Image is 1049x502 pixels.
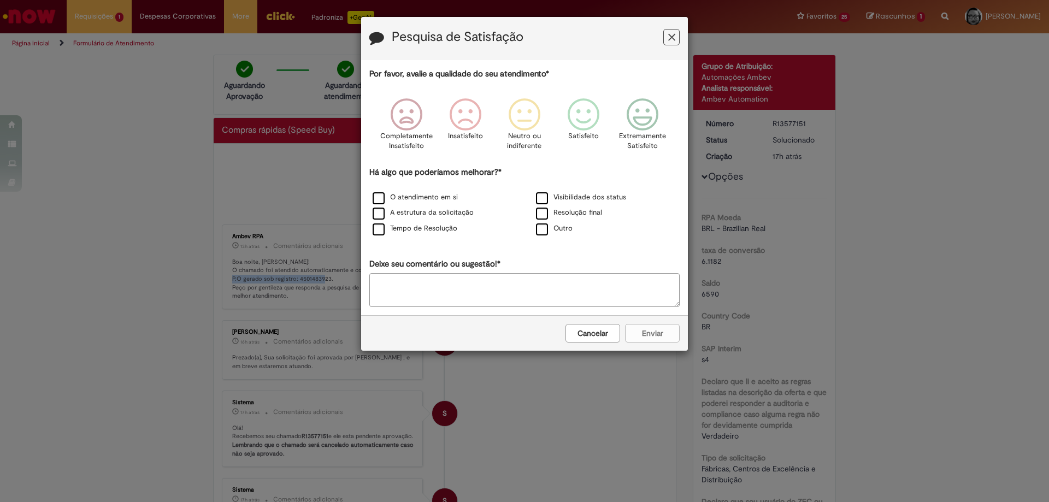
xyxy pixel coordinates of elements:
p: Satisfeito [568,131,599,141]
p: Neutro ou indiferente [505,131,544,151]
label: A estrutura da solicitação [373,208,474,218]
div: Satisfeito [556,90,611,165]
label: Tempo de Resolução [373,223,457,234]
div: Neutro ou indiferente [497,90,552,165]
label: Pesquisa de Satisfação [392,30,523,44]
label: Outro [536,223,573,234]
p: Completamente Insatisfeito [380,131,433,151]
label: Deixe seu comentário ou sugestão!* [369,258,500,270]
div: Há algo que poderíamos melhorar?* [369,167,680,237]
p: Insatisfeito [448,131,483,141]
label: Por favor, avalie a qualidade do seu atendimento* [369,68,549,80]
button: Cancelar [565,324,620,342]
div: Extremamente Satisfeito [615,90,670,165]
p: Extremamente Satisfeito [619,131,666,151]
div: Insatisfeito [438,90,493,165]
div: Completamente Insatisfeito [378,90,434,165]
label: O atendimento em si [373,192,458,203]
label: Resolução final [536,208,602,218]
label: Visibilidade dos status [536,192,626,203]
